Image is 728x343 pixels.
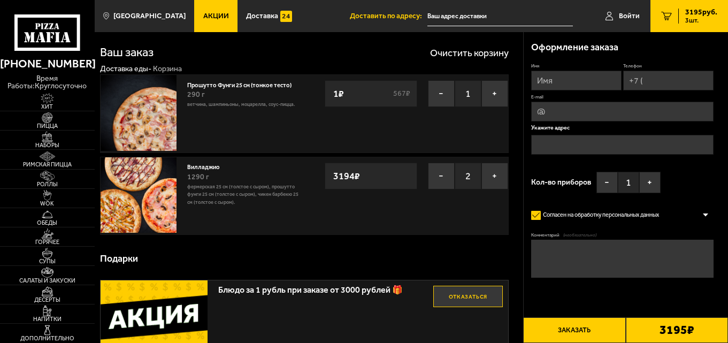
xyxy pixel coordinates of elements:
p: ветчина, шампиньоны, моцарелла, соус-пицца. [187,101,299,108]
button: − [428,80,455,107]
span: 3195 руб. [685,9,717,16]
img: 15daf4d41897b9f0e9f617042186c801.svg [280,11,292,22]
input: @ [531,102,713,121]
a: Вилладжио [187,161,227,171]
p: Фермерская 25 см (толстое с сыром), Прошутто Фунги 25 см (толстое с сыром), Чикен Барбекю 25 см (... [187,183,299,206]
span: Доставить по адресу: [350,12,427,20]
b: 3195 ₽ [660,324,694,337]
span: Акции [203,12,229,20]
span: 290 г [187,90,205,99]
p: Укажите адрес [531,125,713,131]
strong: 1 ₽ [331,83,347,104]
label: Согласен на обработку персональных данных [531,208,666,223]
a: Прошутто Фунги 25 см (тонкое тесто) [187,79,299,89]
span: Кол-во приборов [531,179,591,186]
s: 567 ₽ [392,90,411,97]
span: [GEOGRAPHIC_DATA] [113,12,186,20]
label: Комментарий [531,232,713,239]
span: (необязательно) [563,232,596,239]
span: 1 [618,172,639,193]
span: Доставка [246,12,278,20]
button: Очистить корзину [430,48,509,58]
input: Ваш адрес доставки [427,6,573,26]
button: − [428,163,455,189]
h3: Подарки [100,254,138,264]
button: + [481,80,508,107]
button: + [639,172,661,193]
div: Корзина [153,64,182,74]
h1: Ваш заказ [100,47,154,59]
input: +7 ( [623,71,714,90]
span: Войти [619,12,640,20]
span: 1 [455,80,481,107]
label: E-mail [531,94,713,101]
button: Отказаться [433,286,503,307]
span: 2 [455,163,481,189]
a: Доставка еды- [100,64,151,73]
span: 1290 г [187,172,209,181]
strong: 3194 ₽ [331,166,363,186]
span: 3 шт. [685,17,717,24]
h3: Оформление заказа [531,43,618,52]
input: Имя [531,71,622,90]
span: Блюдо за 1 рубль при заказе от 3000 рублей 🎁 [218,280,433,294]
button: Заказать [523,317,625,343]
label: Телефон [623,63,714,70]
button: − [596,172,618,193]
button: + [481,163,508,189]
label: Имя [531,63,622,70]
